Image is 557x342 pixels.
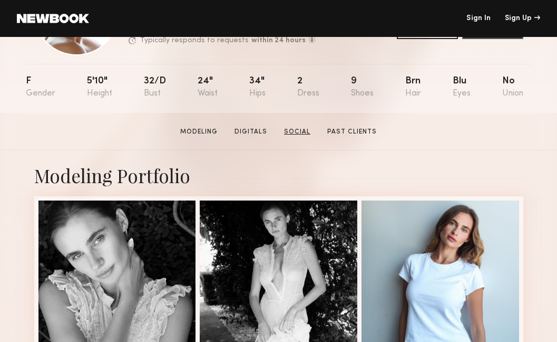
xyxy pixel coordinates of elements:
[405,77,421,98] div: Brn
[140,37,249,44] p: Typically responds to requests
[280,127,315,137] a: Social
[351,77,374,98] div: 9
[34,163,523,188] div: Modeling Portfolio
[176,127,222,137] a: Modeling
[144,77,166,98] div: 32/d
[230,127,271,137] a: Digitals
[198,77,218,98] div: 24"
[323,127,381,137] a: Past Clients
[502,77,523,98] div: No
[453,77,471,98] div: Blu
[297,77,319,98] div: 2
[87,77,112,98] div: 5'10"
[466,15,491,22] a: Sign In
[249,77,266,98] div: 34"
[505,15,540,22] div: Sign Up
[251,37,306,44] b: within 24 hours
[26,77,55,98] div: F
